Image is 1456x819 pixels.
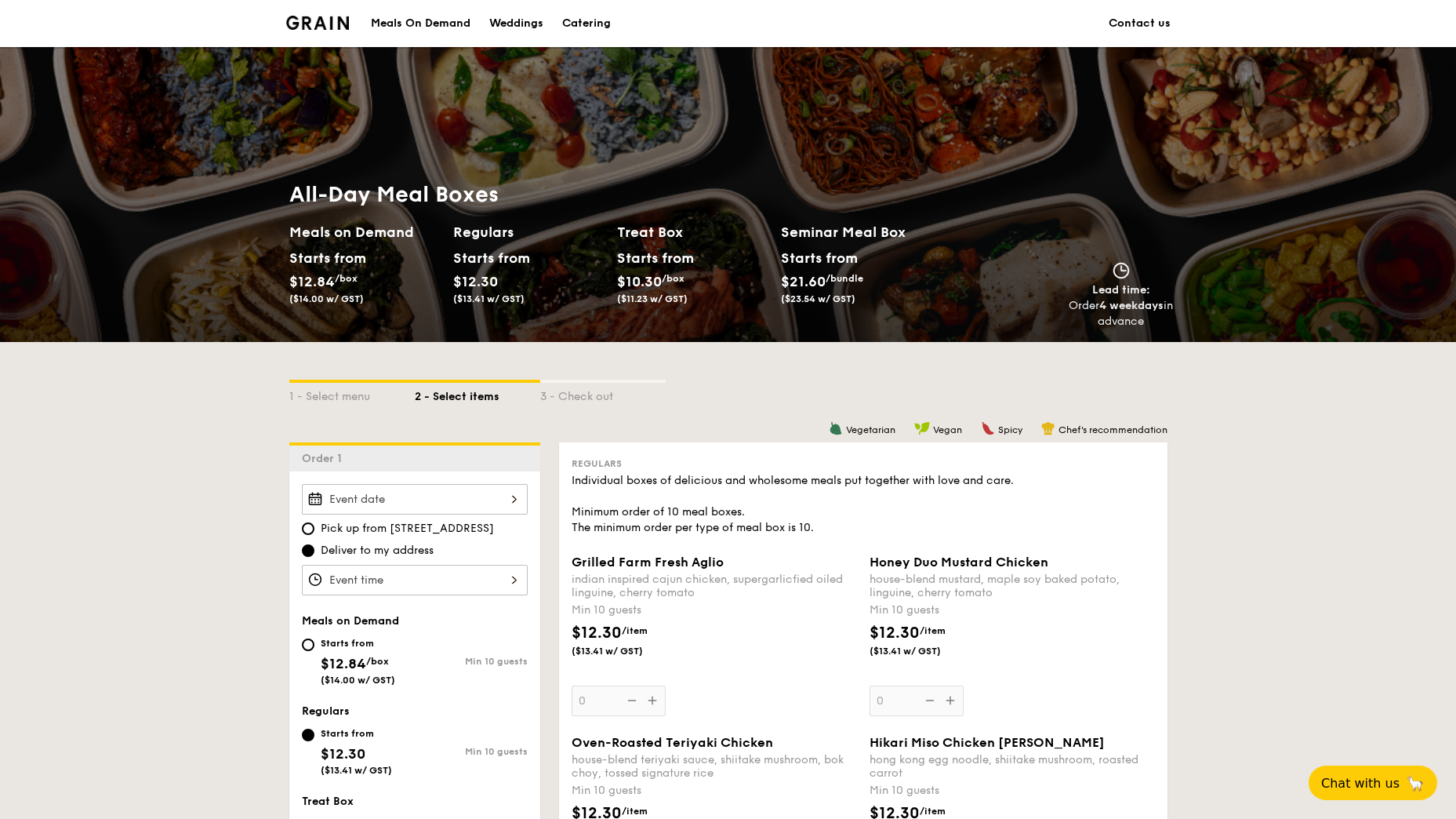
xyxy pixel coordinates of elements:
h2: Regulars [453,221,605,243]
div: Min 10 guests [415,746,528,757]
button: Chat with us🦙 [1309,766,1437,800]
span: Lead time: [1092,283,1150,297]
span: Hikari Miso Chicken [PERSON_NAME] [870,735,1105,750]
input: Pick up from [STREET_ADDRESS] [302,522,314,535]
span: 🦙 [1406,774,1425,792]
div: Min 10 guests [572,783,857,799]
div: Starts from [289,246,359,270]
span: ($11.23 w/ GST) [617,293,688,304]
span: Vegetarian [846,424,895,435]
div: Min 10 guests [415,656,528,667]
span: ($14.00 w/ GST) [289,293,364,304]
img: icon-vegan.f8ff3823.svg [914,421,930,435]
span: Meals on Demand [302,614,399,628]
div: house-blend mustard, maple soy baked potato, linguine, cherry tomato [870,573,1155,599]
div: Starts from [453,246,523,270]
span: $21.60 [781,273,826,290]
span: ($13.41 w/ GST) [453,293,525,304]
span: $12.30 [321,745,365,763]
span: /item [622,806,648,817]
span: $10.30 [617,273,662,290]
span: ($23.54 w/ GST) [781,293,855,304]
img: icon-clock.2db775ea.svg [1109,262,1133,279]
span: Grilled Farm Fresh Aglio [572,555,724,570]
span: Regulars [572,458,622,469]
div: 3 - Check out [540,383,666,405]
span: $12.84 [321,655,366,672]
h2: Meals on Demand [289,221,441,243]
div: Individual boxes of delicious and wholesome meals put together with love and care. Minimum order ... [572,473,1155,536]
h2: Treat Box [617,221,768,243]
span: Regulars [302,704,350,718]
div: Order in advance [1069,298,1174,329]
input: Deliver to my address [302,544,314,557]
input: Event date [302,484,528,515]
span: Honey Duo Mustard Chicken [870,555,1048,570]
div: Starts from [321,727,392,740]
span: ($13.41 w/ GST) [870,645,976,657]
span: Chat with us [1321,776,1400,791]
div: Min 10 guests [572,602,857,618]
div: indian inspired cajun chicken, supergarlicfied oiled linguine, cherry tomato [572,573,857,599]
span: $12.30 [572,624,622,642]
span: Oven-Roasted Teriyaki Chicken [572,735,773,750]
span: /box [335,273,358,284]
img: icon-spicy.37a8142b.svg [981,421,995,435]
input: Starts from$12.84/box($14.00 w/ GST)Min 10 guests [302,639,314,651]
span: Spicy [998,424,1022,435]
span: Order 1 [302,452,348,465]
span: /item [920,806,946,817]
span: /item [622,625,648,636]
span: /bundle [826,273,863,284]
span: ($14.00 w/ GST) [321,675,395,686]
h2: Seminar Meal Box [781,221,945,243]
span: $12.30 [453,273,498,290]
img: icon-chef-hat.a58ddaea.svg [1041,421,1055,435]
span: ($13.41 w/ GST) [321,765,392,776]
img: Grain [286,16,350,30]
div: Min 10 guests [870,602,1155,618]
div: Starts from [617,246,687,270]
span: Treat Box [302,795,354,808]
span: $12.84 [289,273,335,290]
input: Starts from$12.30($13.41 w/ GST)Min 10 guests [302,729,314,741]
h1: All-Day Meal Boxes [289,180,945,209]
div: Starts from [781,246,857,270]
span: /item [920,625,946,636]
div: Starts from [321,637,395,650]
div: 2 - Select items [415,383,540,405]
a: Logotype [286,16,350,30]
input: Event time [302,565,528,595]
span: /box [662,273,684,284]
div: house-blend teriyaki sauce, shiitake mushroom, bok choy, tossed signature rice [572,753,857,780]
span: Vegan [933,424,962,435]
div: Min 10 guests [870,783,1155,799]
div: 1 - Select menu [289,383,415,405]
span: ($13.41 w/ GST) [572,645,678,657]
span: Chef's recommendation [1058,424,1167,435]
span: /box [366,656,389,667]
img: icon-vegetarian.fe4039eb.svg [829,421,843,435]
span: $12.30 [870,624,920,642]
strong: 4 weekdays [1099,299,1164,312]
div: hong kong egg noodle, shiitake mushroom, roasted carrot [870,753,1155,780]
span: Deliver to my address [321,543,434,559]
span: Pick up from [STREET_ADDRESS] [321,521,494,537]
